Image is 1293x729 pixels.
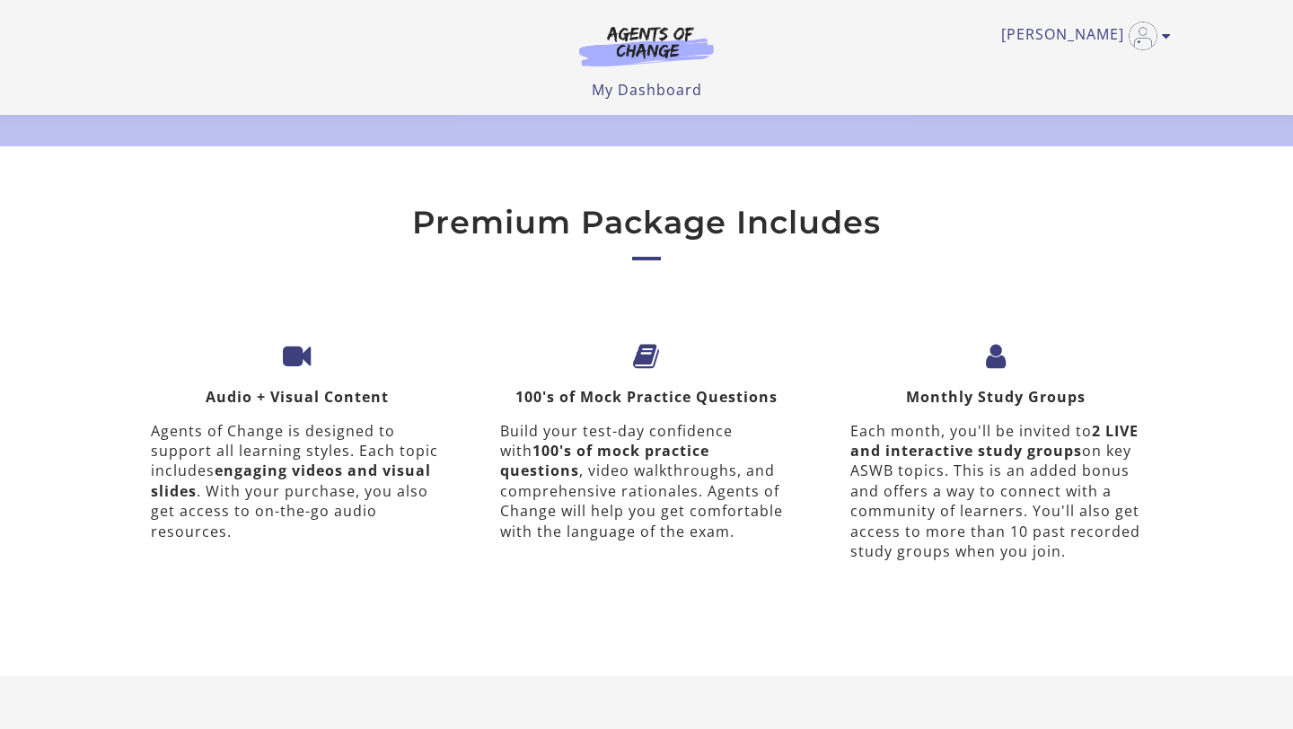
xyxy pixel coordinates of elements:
[500,421,792,541] p: Build your test-day confidence with , video walkthroughs, and comprehensive rationales. Agents of...
[1001,22,1162,50] a: Toggle menu
[592,80,702,100] a: My Dashboard
[500,441,709,480] b: 100's of mock practice questions
[850,421,1139,461] b: 2 LIVE and interactive study groups
[850,389,1142,406] h3: Monthly Study Groups
[151,461,431,500] b: engaging videos and visual slides
[151,421,443,541] p: Agents of Change is designed to support all learning styles. Each topic includes . With your purc...
[412,204,881,242] a: Premium Package Includes
[850,421,1142,562] p: Each month, you'll be invited to on key ASWB topics. This is an added bonus and offers a way to c...
[500,389,792,406] h3: 100's of Mock Practice Questions
[560,25,733,66] img: Agents of Change Logo
[151,389,443,406] h3: Audio + Visual Content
